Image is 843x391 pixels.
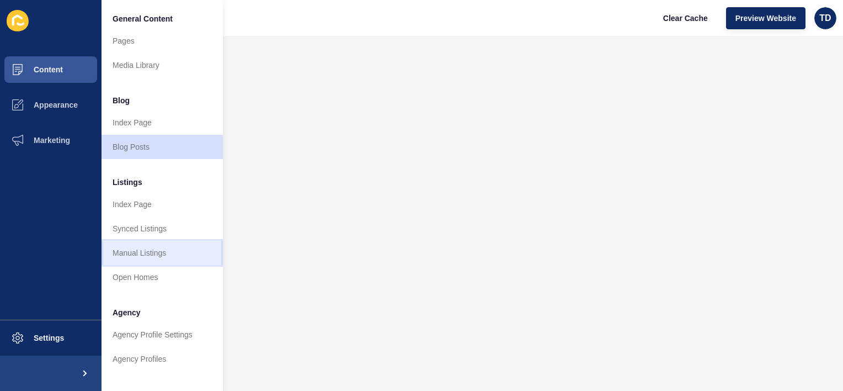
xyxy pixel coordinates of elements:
a: Open Homes [102,265,223,289]
a: Agency Profiles [102,347,223,371]
a: Index Page [102,110,223,135]
span: Clear Cache [663,13,708,24]
a: Blog Posts [102,135,223,159]
a: Synced Listings [102,216,223,241]
span: TD [819,13,831,24]
span: Listings [113,177,142,188]
a: Manual Listings [102,241,223,265]
a: Pages [102,29,223,53]
a: Agency Profile Settings [102,323,223,347]
button: Preview Website [726,7,805,29]
span: General Content [113,13,173,24]
span: Preview Website [735,13,796,24]
span: Blog [113,95,130,106]
button: Clear Cache [654,7,717,29]
a: Index Page [102,192,223,216]
span: Agency [113,307,141,318]
a: Media Library [102,53,223,77]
